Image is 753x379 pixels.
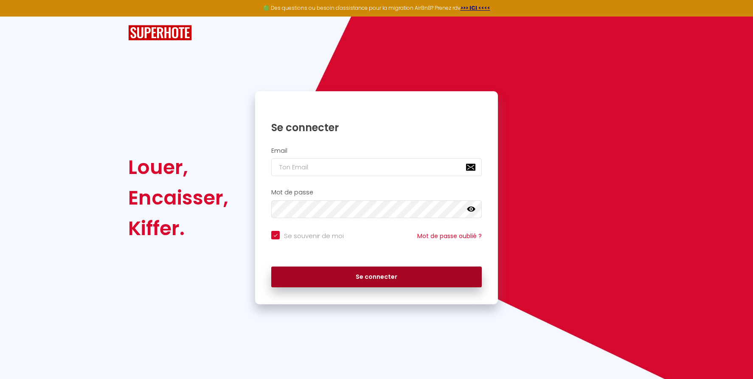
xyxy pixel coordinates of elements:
div: Louer, [128,152,228,182]
h2: Email [271,147,482,154]
div: Encaisser, [128,182,228,213]
a: Mot de passe oublié ? [417,232,482,240]
input: Ton Email [271,158,482,176]
div: Kiffer. [128,213,228,244]
img: SuperHote logo [128,25,192,41]
a: >>> ICI <<<< [461,4,490,11]
h2: Mot de passe [271,189,482,196]
h1: Se connecter [271,121,482,134]
button: Se connecter [271,267,482,288]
